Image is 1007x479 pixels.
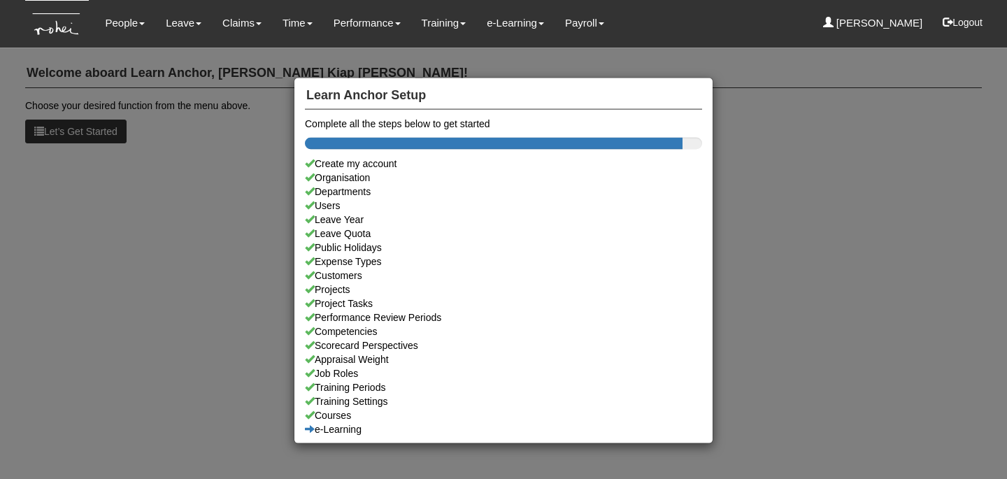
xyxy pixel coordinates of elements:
[305,255,702,269] a: Expense Types
[305,366,702,380] a: Job Roles
[305,227,702,241] a: Leave Quota
[305,296,702,310] a: Project Tasks
[305,241,702,255] a: Public Holidays
[305,117,702,131] div: Complete all the steps below to get started
[305,408,702,422] a: Courses
[305,213,702,227] a: Leave Year
[305,171,702,185] a: Organisation
[305,157,702,171] div: Create my account
[305,81,702,110] h4: Learn Anchor Setup
[305,352,702,366] a: Appraisal Weight
[305,394,702,408] a: Training Settings
[305,185,702,199] a: Departments
[305,324,702,338] a: Competencies
[305,380,702,394] a: Training Periods
[305,269,702,283] a: Customers
[305,310,702,324] a: Performance Review Periods
[305,422,702,436] a: e-Learning
[305,283,702,296] a: Projects
[305,338,702,352] a: Scorecard Perspectives
[305,199,702,213] a: Users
